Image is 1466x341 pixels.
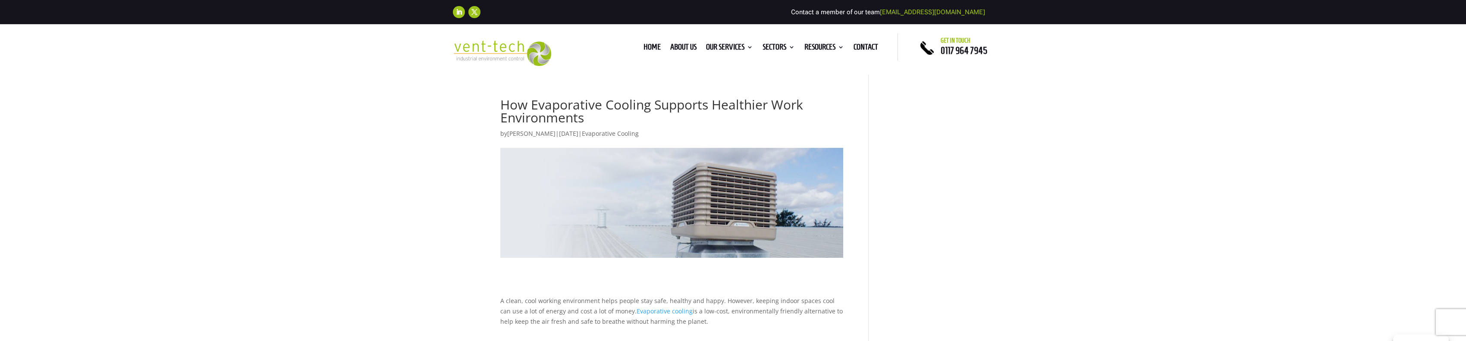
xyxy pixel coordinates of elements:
[941,37,970,44] span: Get in touch
[500,98,843,128] h1: How Evaporative Cooling Supports Healthier Work Environments
[500,307,843,325] span: is a low-cost, environmentally friendly alternative to help keep the air fresh and safe to breath...
[941,45,987,56] a: 0117 964 7945
[468,6,480,18] a: Follow on X
[500,128,843,145] p: by | |
[507,129,556,138] a: [PERSON_NAME]
[670,44,697,53] a: About us
[791,8,985,16] span: Contact a member of our team
[804,44,844,53] a: Resources
[706,44,753,53] a: Our Services
[637,307,693,315] a: Evaporative cooling
[854,44,878,53] a: Contact
[582,129,639,138] a: Evaporative Cooling
[559,129,578,138] span: [DATE]
[763,44,795,53] a: Sectors
[880,8,985,16] a: [EMAIL_ADDRESS][DOMAIN_NAME]
[453,6,465,18] a: Follow on LinkedIn
[453,41,552,66] img: 2023-09-27T08_35_16.549ZVENT-TECH---Clear-background
[500,297,835,315] span: A clean, cool working environment helps people stay safe, healthy and happy. However, keeping ind...
[644,44,661,53] a: Home
[500,148,843,258] img: Eco cooling system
